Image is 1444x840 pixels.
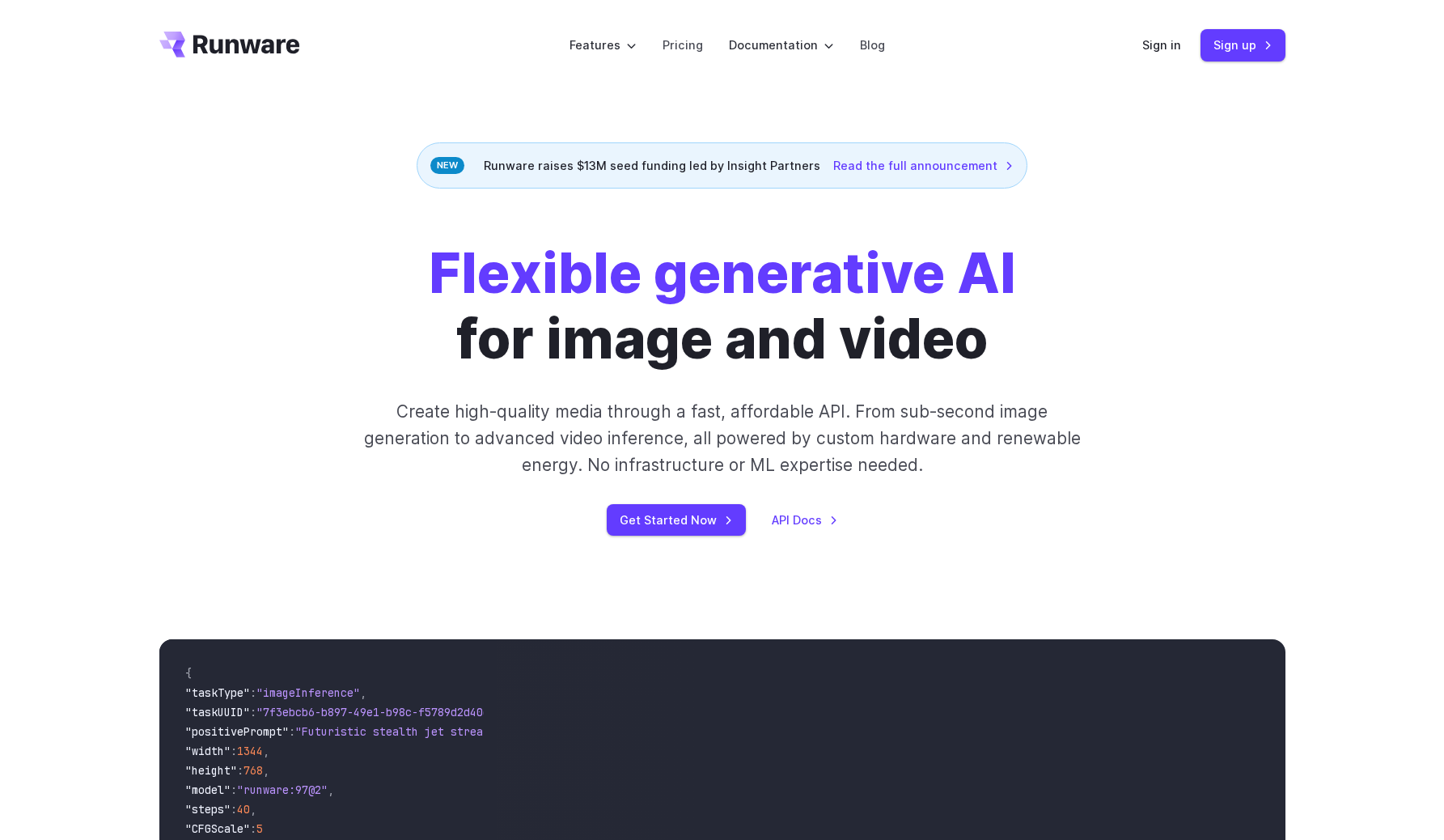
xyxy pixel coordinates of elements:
span: , [328,783,334,797]
a: Get Started Now [607,504,746,536]
label: Documentation [729,36,834,54]
a: Pricing [663,36,703,54]
span: : [250,821,256,836]
a: API Docs [772,511,838,529]
span: , [250,802,256,817]
label: Features [570,36,637,54]
div: Runware raises $13M seed funding led by Insight Partners [417,142,1027,189]
span: : [231,802,237,817]
span: "CFGScale" [185,821,250,836]
span: : [289,724,295,739]
h1: for image and video [429,240,1016,371]
span: : [250,705,256,719]
span: 40 [237,802,250,817]
span: : [231,744,237,758]
span: : [231,783,237,797]
p: Create high-quality media through a fast, affordable API. From sub-second image generation to adv... [362,398,1082,479]
span: : [250,685,256,700]
span: "model" [185,783,231,797]
span: "height" [185,763,237,778]
a: Read the full announcement [833,156,1014,175]
strong: Flexible generative AI [429,240,1016,306]
a: Go to / [159,32,300,57]
span: "steps" [185,802,231,817]
span: 768 [243,763,263,778]
a: Blog [860,36,885,54]
span: , [263,763,269,778]
span: 1344 [237,744,263,758]
span: , [360,685,366,700]
a: Sign in [1142,36,1181,54]
span: , [263,744,269,758]
span: "taskUUID" [185,705,250,719]
span: "positivePrompt" [185,724,289,739]
span: 5 [256,821,263,836]
a: Sign up [1201,29,1285,61]
span: "Futuristic stealth jet streaking through a neon-lit cityscape with glowing purple exhaust" [295,724,884,739]
span: "taskType" [185,685,250,700]
span: "width" [185,744,231,758]
span: "runware:97@2" [237,783,328,797]
span: "7f3ebcb6-b897-49e1-b98c-f5789d2d40d7" [256,705,502,719]
span: : [237,763,243,778]
span: { [185,666,192,681]
span: "imageInference" [256,685,360,700]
